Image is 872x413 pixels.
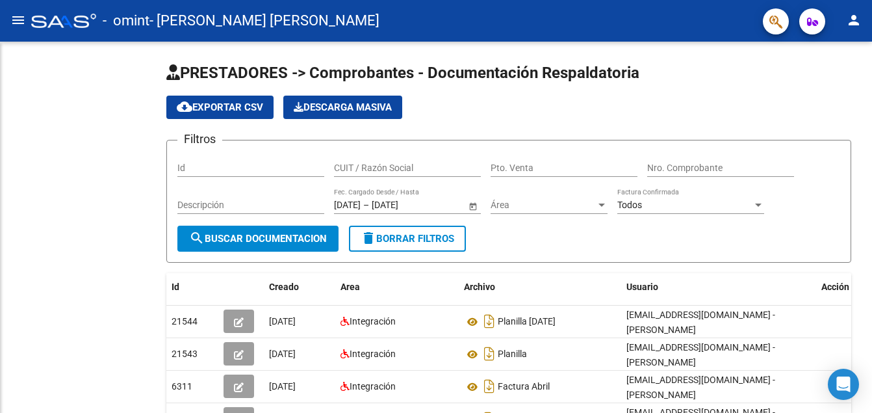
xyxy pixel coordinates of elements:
span: – [363,200,369,211]
span: Planilla [498,349,527,360]
input: Fecha inicio [334,200,361,211]
input: Fecha fin [372,200,435,211]
mat-icon: menu [10,12,26,28]
span: 21543 [172,349,198,359]
span: Id [172,282,179,292]
span: Descarga Masiva [294,101,392,113]
span: [EMAIL_ADDRESS][DOMAIN_NAME] - [PERSON_NAME] [626,310,775,335]
div: Open Intercom Messenger [828,369,859,400]
span: Integración [350,316,396,326]
span: Todos [617,200,642,210]
span: Acción [821,282,849,292]
i: Descargar documento [481,376,498,397]
span: Área [491,200,596,211]
span: PRESTADORES -> Comprobantes - Documentación Respaldatoria [166,64,639,82]
span: Integración [350,381,396,392]
datatable-header-cell: Id [166,273,218,301]
span: [DATE] [269,381,296,392]
span: Integración [350,349,396,359]
datatable-header-cell: Area [335,273,459,301]
span: Archivo [464,282,495,292]
mat-icon: cloud_download [177,99,192,114]
span: [EMAIL_ADDRESS][DOMAIN_NAME] - [PERSON_NAME] [626,342,775,367]
mat-icon: person [846,12,862,28]
datatable-header-cell: Creado [264,273,335,301]
span: Borrar Filtros [361,233,454,245]
span: Usuario [626,282,658,292]
span: - omint [103,7,149,35]
button: Borrar Filtros [349,226,466,252]
span: [DATE] [269,349,296,359]
i: Descargar documento [481,311,498,332]
span: Buscar Documentacion [189,233,327,245]
i: Descargar documento [481,343,498,364]
span: 6311 [172,381,192,392]
span: - [PERSON_NAME] [PERSON_NAME] [149,7,379,35]
span: Factura Abril [498,382,550,392]
h3: Filtros [177,130,222,148]
button: Descarga Masiva [283,96,402,119]
span: Creado [269,282,299,292]
datatable-header-cell: Usuario [621,273,816,301]
app-download-masive: Descarga masiva de comprobantes (adjuntos) [283,96,402,119]
span: Exportar CSV [177,101,263,113]
button: Buscar Documentacion [177,226,339,252]
span: Area [340,282,360,292]
span: Planilla [DATE] [498,317,556,327]
span: [EMAIL_ADDRESS][DOMAIN_NAME] - [PERSON_NAME] [626,375,775,400]
button: Open calendar [466,199,480,213]
button: Exportar CSV [166,96,274,119]
mat-icon: delete [361,230,376,246]
span: [DATE] [269,316,296,326]
mat-icon: search [189,230,205,246]
span: 21544 [172,316,198,326]
datatable-header-cell: Archivo [459,273,621,301]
